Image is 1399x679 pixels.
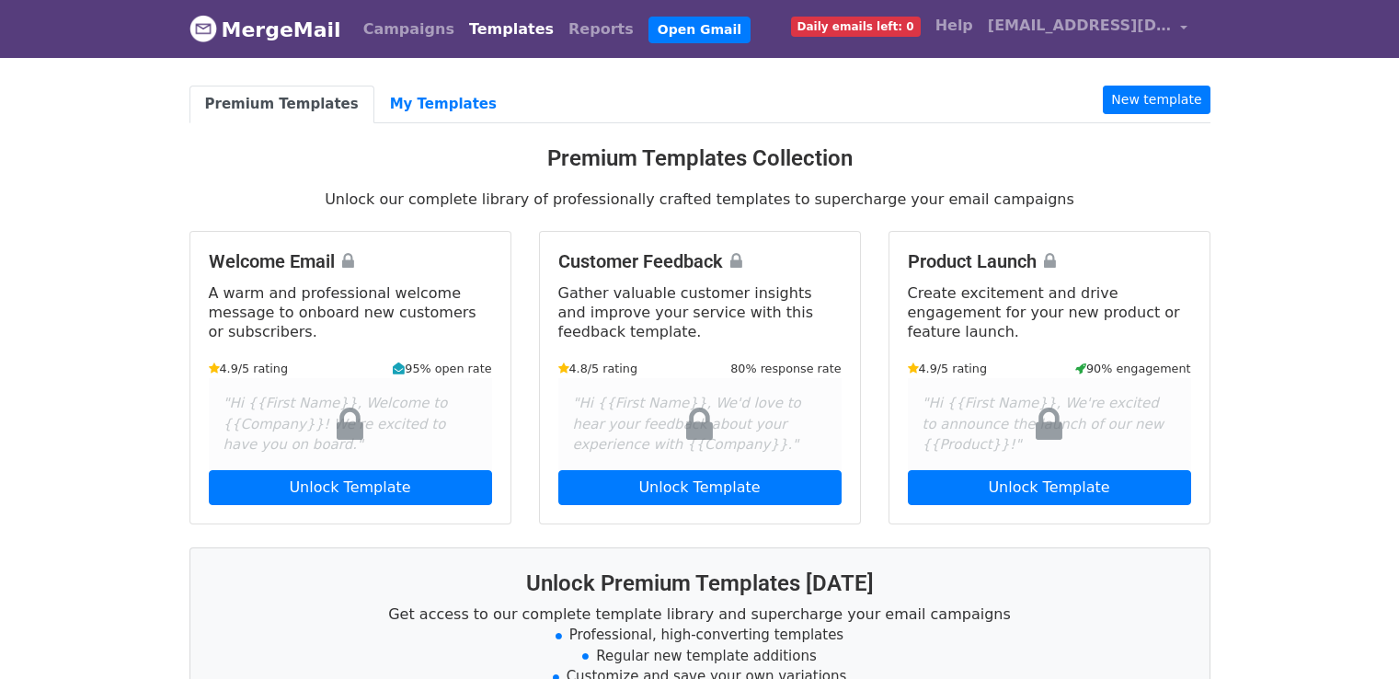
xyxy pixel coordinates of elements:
small: 90% engagement [1075,360,1191,377]
img: MergeMail logo [189,15,217,42]
p: Unlock our complete library of professionally crafted templates to supercharge your email campaigns [189,190,1210,209]
li: Regular new template additions [212,646,1187,667]
h3: Unlock Premium Templates [DATE] [212,570,1187,597]
a: Help [928,7,980,44]
small: 95% open rate [393,360,491,377]
p: Gather valuable customer insights and improve your service with this feedback template. [558,283,842,341]
p: Create excitement and drive engagement for your new product or feature launch. [908,283,1191,341]
small: 4.9/5 rating [209,360,289,377]
a: Reports [561,11,641,48]
h4: Welcome Email [209,250,492,272]
div: "Hi {{First Name}}, We're excited to announce the launch of our new {{Product}}!" [908,378,1191,470]
p: A warm and professional welcome message to onboard new customers or subscribers. [209,283,492,341]
a: Daily emails left: 0 [784,7,928,44]
a: My Templates [374,86,512,123]
a: Campaigns [356,11,462,48]
p: Get access to our complete template library and supercharge your email campaigns [212,604,1187,624]
div: "Hi {{First Name}}, We'd love to hear your feedback about your experience with {{Company}}." [558,378,842,470]
a: New template [1103,86,1210,114]
span: Daily emails left: 0 [791,17,921,37]
small: 4.9/5 rating [908,360,988,377]
a: Premium Templates [189,86,374,123]
h4: Customer Feedback [558,250,842,272]
a: Unlock Template [908,470,1191,505]
span: [EMAIL_ADDRESS][DOMAIN_NAME] [988,15,1172,37]
li: Professional, high-converting templates [212,625,1187,646]
a: Unlock Template [209,470,492,505]
small: 80% response rate [730,360,841,377]
h4: Product Launch [908,250,1191,272]
h3: Premium Templates Collection [189,145,1210,172]
a: MergeMail [189,10,341,49]
div: "Hi {{First Name}}, Welcome to {{Company}}! We're excited to have you on board." [209,378,492,470]
a: Templates [462,11,561,48]
a: [EMAIL_ADDRESS][DOMAIN_NAME] [980,7,1196,51]
a: Open Gmail [648,17,751,43]
small: 4.8/5 rating [558,360,638,377]
a: Unlock Template [558,470,842,505]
